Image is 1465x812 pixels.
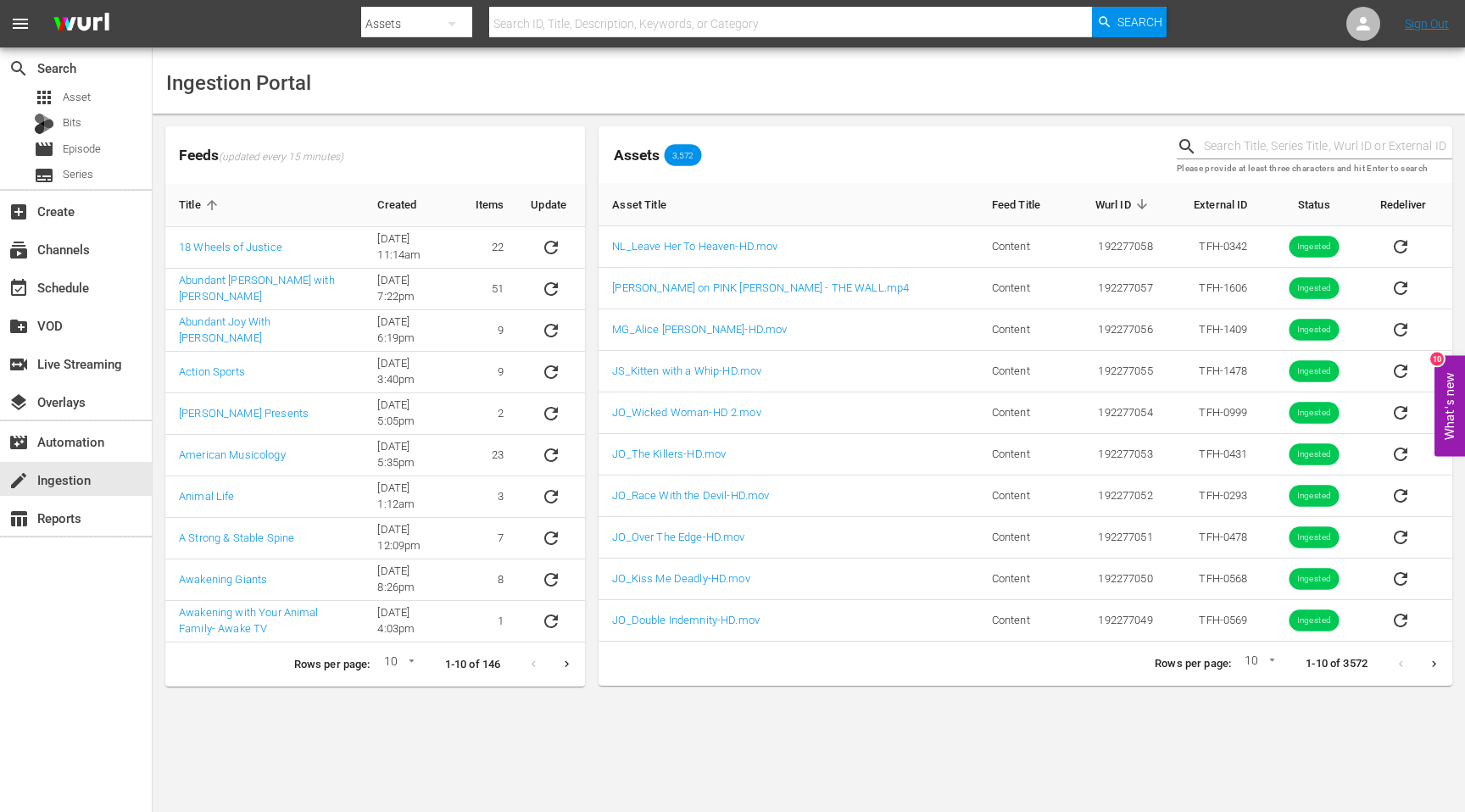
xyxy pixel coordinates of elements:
[1204,134,1452,159] input: Search Title, Series Title, Wurl ID or External ID
[34,139,54,159] span: Episode
[1067,268,1167,309] td: 192277057
[1367,183,1452,226] th: Redeliver
[462,476,518,518] td: 3
[462,310,518,352] td: 9
[179,315,270,344] a: Abundant Joy With [PERSON_NAME]
[1289,573,1339,586] span: Ingested
[550,648,583,681] button: Next page
[612,406,760,419] a: JO_Wicked Woman-HD 2.mov
[179,448,286,461] a: American Musicology
[8,278,29,298] span: Schedule
[612,364,761,377] a: JS_Kitten with a Whip-HD.mov
[1167,183,1262,226] th: External ID
[179,606,319,635] a: Awakening with Your Animal Family- Awake TV
[612,448,726,460] a: JO_The Killers-HD.mov
[179,365,245,378] a: Action Sports
[364,269,461,310] td: [DATE] 7:22pm
[1289,531,1339,544] span: Ingested
[978,351,1067,392] td: Content
[978,392,1067,434] td: Content
[462,352,518,393] td: 9
[1067,309,1167,351] td: 192277056
[63,114,81,131] span: Bits
[10,14,31,34] span: menu
[1167,309,1262,351] td: TFH-1409
[1289,241,1339,253] span: Ingested
[8,240,29,260] span: Channels
[1289,407,1339,420] span: Ingested
[34,87,54,108] span: Asset
[612,240,777,253] a: NL_Leave Her To Heaven-HD.mov
[599,183,1452,642] table: sticky table
[63,141,101,158] span: Episode
[1067,392,1167,434] td: 192277054
[34,114,54,134] div: Bits
[179,573,267,586] a: Awakening Giants
[179,407,309,420] a: [PERSON_NAME] Presents
[614,147,660,164] span: Assets
[179,531,294,544] a: A Strong & Stable Spine
[8,432,29,453] span: Automation
[179,241,282,253] a: 18 Wheels of Justice
[1067,434,1167,476] td: 192277053
[1167,434,1262,476] td: TFH-0431
[1167,351,1262,392] td: TFH-1478
[8,470,29,491] span: Ingestion
[41,4,122,44] img: ans4CAIJ8jUAAAAAAAAAAAAAAAAAAAAAAAAgQb4GAAAAAAAAAAAAAAAAAAAAAAAAJMjXAAAAAAAAAAAAAAAAAAAAAAAAgAT5G...
[364,393,461,435] td: [DATE] 5:05pm
[1092,7,1167,37] button: Search
[364,476,461,518] td: [DATE] 1:12am
[978,226,1067,268] td: Content
[179,274,335,303] a: Abundant [PERSON_NAME] with [PERSON_NAME]
[1095,197,1153,212] span: Wurl ID
[8,354,29,375] span: Live Streaming
[165,142,585,170] span: Feeds
[978,183,1067,226] th: Feed Title
[1238,651,1278,676] div: 10
[63,166,93,183] span: Series
[612,572,749,585] a: JO_Kiss Me Deadly-HD.mov
[1289,448,1339,461] span: Ingested
[1067,559,1167,600] td: 192277050
[462,435,518,476] td: 23
[1067,600,1167,642] td: 192277049
[8,509,29,529] span: Reports
[978,517,1067,559] td: Content
[364,352,461,393] td: [DATE] 3:40pm
[445,657,501,673] p: 1-10 of 146
[1167,600,1262,642] td: TFH-0569
[978,309,1067,351] td: Content
[364,435,461,476] td: [DATE] 5:35pm
[1289,282,1339,295] span: Ingested
[1167,559,1262,600] td: TFH-0568
[517,184,585,227] th: Update
[612,489,769,502] a: JO_Race With the Devil-HD.mov
[1167,476,1262,517] td: TFH-0293
[1167,517,1262,559] td: TFH-0478
[462,559,518,601] td: 8
[8,202,29,222] span: Create
[1262,183,1367,226] th: Status
[166,72,311,94] h3: Ingestion Portal
[612,281,909,294] a: [PERSON_NAME] on PINK [PERSON_NAME] - THE WALL.mp4
[1306,656,1368,672] p: 1-10 of 3572
[612,323,787,336] a: MG_Alice [PERSON_NAME]-HD.mov
[1289,490,1339,503] span: Ingested
[364,601,461,642] td: [DATE] 4:03pm
[612,197,688,212] span: Asset Title
[377,197,438,213] span: Created
[1167,268,1262,309] td: TFH-1606
[8,316,29,336] span: VOD
[377,652,418,677] div: 10
[978,559,1067,600] td: Content
[1289,324,1339,336] span: Ingested
[364,518,461,559] td: [DATE] 12:09pm
[1430,353,1444,366] div: 10
[462,227,518,269] td: 22
[1067,351,1167,392] td: 192277055
[165,184,585,642] table: sticky table
[63,89,91,106] span: Asset
[364,559,461,601] td: [DATE] 8:26pm
[219,151,343,164] span: (updated every 15 minutes)
[612,531,744,543] a: JO_Over The Edge-HD.mov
